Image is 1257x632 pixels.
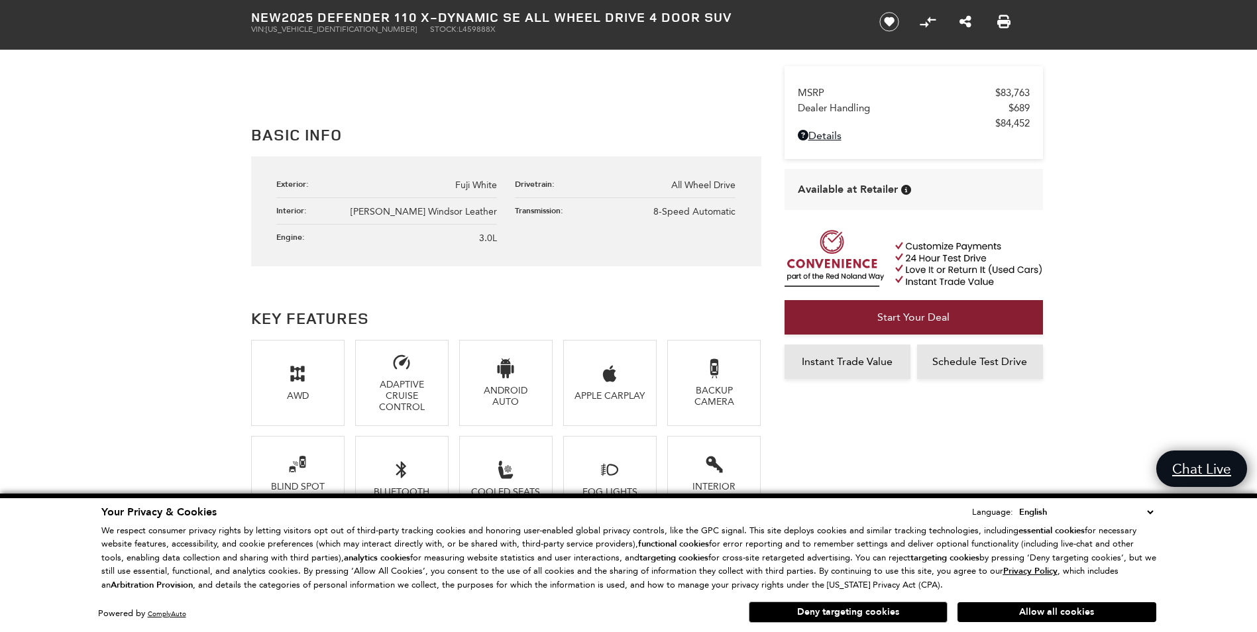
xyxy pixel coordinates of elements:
[1018,525,1085,537] strong: essential cookies
[959,14,971,30] a: Share this New 2025 Defender 110 X-Dynamic SE All Wheel Drive 4 Door SUV
[798,129,1030,142] a: Details
[785,386,1043,594] iframe: YouTube video player
[798,102,1009,114] span: Dealer Handling
[972,507,1013,516] div: Language:
[98,609,186,618] div: Powered by
[798,87,995,99] span: MSRP
[459,25,496,34] span: L459888X
[266,25,417,34] span: [US_VEHICLE_IDENTIFICATION_NUMBER]
[785,300,1043,335] a: Start Your Deal
[111,579,193,591] strong: Arbitration Provision
[957,602,1156,622] button: Allow all cookies
[1156,450,1247,487] a: Chat Live
[678,385,750,407] div: Backup Camera
[262,390,334,401] div: AWD
[638,538,709,550] strong: functional cookies
[101,524,1156,592] p: We respect consumer privacy rights by letting visitors opt out of third-party tracking cookies an...
[251,10,857,25] h1: 2025 Defender 110 X-Dynamic SE All Wheel Drive 4 Door SUV
[276,178,315,189] div: Exterior:
[798,102,1030,114] a: Dealer Handling $689
[932,355,1027,368] span: Schedule Test Drive
[251,306,761,330] h2: Key Features
[276,205,313,216] div: Interior:
[918,12,938,32] button: Compare vehicle
[798,182,898,197] span: Available at Retailer
[917,344,1043,379] a: Schedule Test Drive
[875,11,904,32] button: Save vehicle
[574,486,646,498] div: Fog Lights
[515,205,570,216] div: Transmission:
[1003,566,1058,576] a: Privacy Policy
[802,355,893,368] span: Instant Trade Value
[148,609,186,618] a: ComplyAuto
[995,87,1030,99] span: $83,763
[470,385,542,407] div: Android Auto
[344,552,410,564] strong: analytics cookies
[785,344,910,379] a: Instant Trade Value
[262,481,334,503] div: Blind Spot Monitor
[515,178,561,189] div: Drivetrain:
[366,379,438,413] div: Adaptive Cruise Control
[639,552,708,564] strong: targeting cookies
[749,602,948,623] button: Deny targeting cookies
[1003,565,1058,577] u: Privacy Policy
[877,311,950,323] span: Start Your Deal
[479,233,497,244] span: 3.0L
[671,180,736,191] span: All Wheel Drive
[1016,505,1156,519] select: Language Select
[678,481,750,503] div: Interior Accents
[901,185,911,195] div: Vehicle is in stock and ready for immediate delivery. Due to demand, availability is subject to c...
[995,117,1030,129] span: $84,452
[455,180,497,191] span: Fuji White
[470,486,542,498] div: Cooled Seats
[430,25,459,34] span: Stock:
[251,25,266,34] span: VIN:
[798,87,1030,99] a: MSRP $83,763
[1166,460,1238,478] span: Chat Live
[251,8,282,26] strong: New
[101,505,217,519] span: Your Privacy & Cookies
[251,123,761,146] h2: Basic Info
[276,231,311,242] div: Engine:
[351,206,497,217] span: [PERSON_NAME] Windsor Leather
[997,14,1011,30] a: Print this New 2025 Defender 110 X-Dynamic SE All Wheel Drive 4 Door SUV
[574,390,646,401] div: Apple CarPlay
[653,206,736,217] span: 8-Speed Automatic
[366,486,438,498] div: Bluetooth
[1009,102,1030,114] span: $689
[798,117,1030,129] a: $84,452
[910,552,979,564] strong: targeting cookies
